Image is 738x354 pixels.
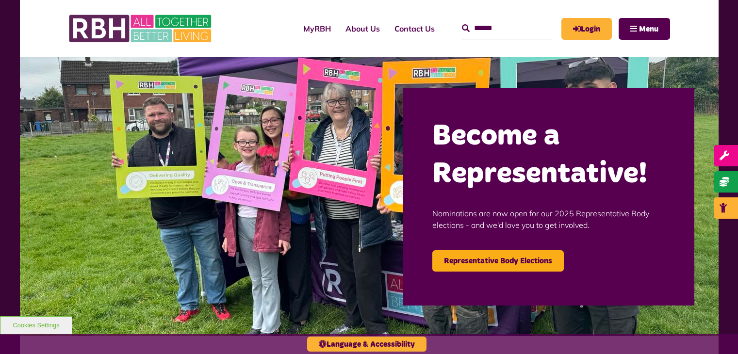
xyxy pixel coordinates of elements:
[296,16,338,42] a: MyRBH
[694,310,738,354] iframe: Netcall Web Assistant for live chat
[307,337,426,352] button: Language & Accessibility
[561,18,612,40] a: MyRBH
[338,16,387,42] a: About Us
[68,10,214,48] img: RBH
[432,193,665,245] p: Nominations are now open for our 2025 Representative Body elections - and we'd love you to get in...
[639,25,658,33] span: Menu
[432,117,665,193] h2: Become a Representative!
[20,57,719,336] img: Image (22)
[387,16,442,42] a: Contact Us
[619,18,670,40] button: Navigation
[432,250,564,272] a: Representative Body Elections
